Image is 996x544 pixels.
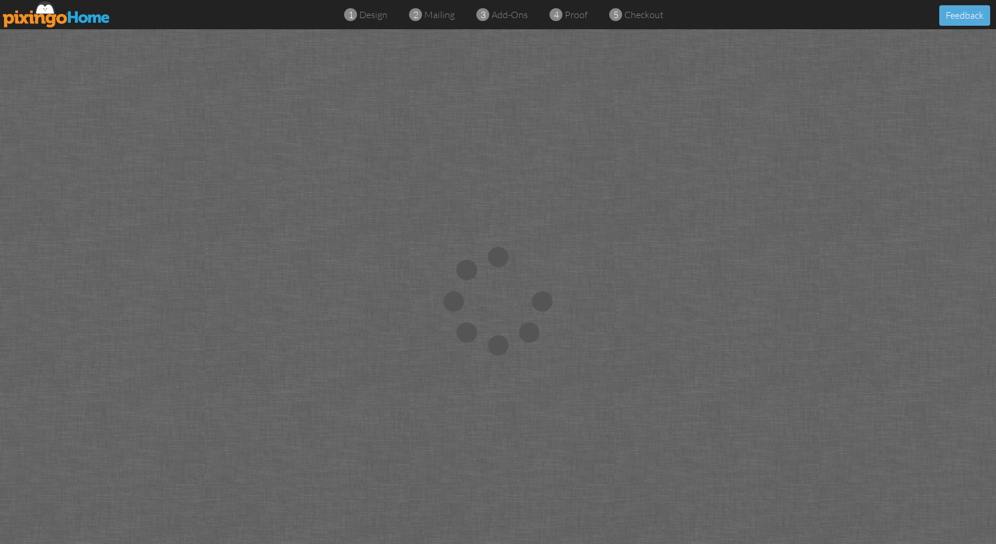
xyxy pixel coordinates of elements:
span: 3 [480,8,486,22]
span: 1 [348,8,353,22]
span: checkout [624,9,664,20]
button: Feedback [939,5,990,26]
img: pixingo logo [3,1,111,27]
span: design [359,9,387,20]
span: 5 [613,8,619,22]
span: 4 [554,8,559,22]
span: mailing [424,9,455,20]
span: 2 [413,8,418,22]
span: proof [565,9,588,20]
span: add-ons [492,9,528,20]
